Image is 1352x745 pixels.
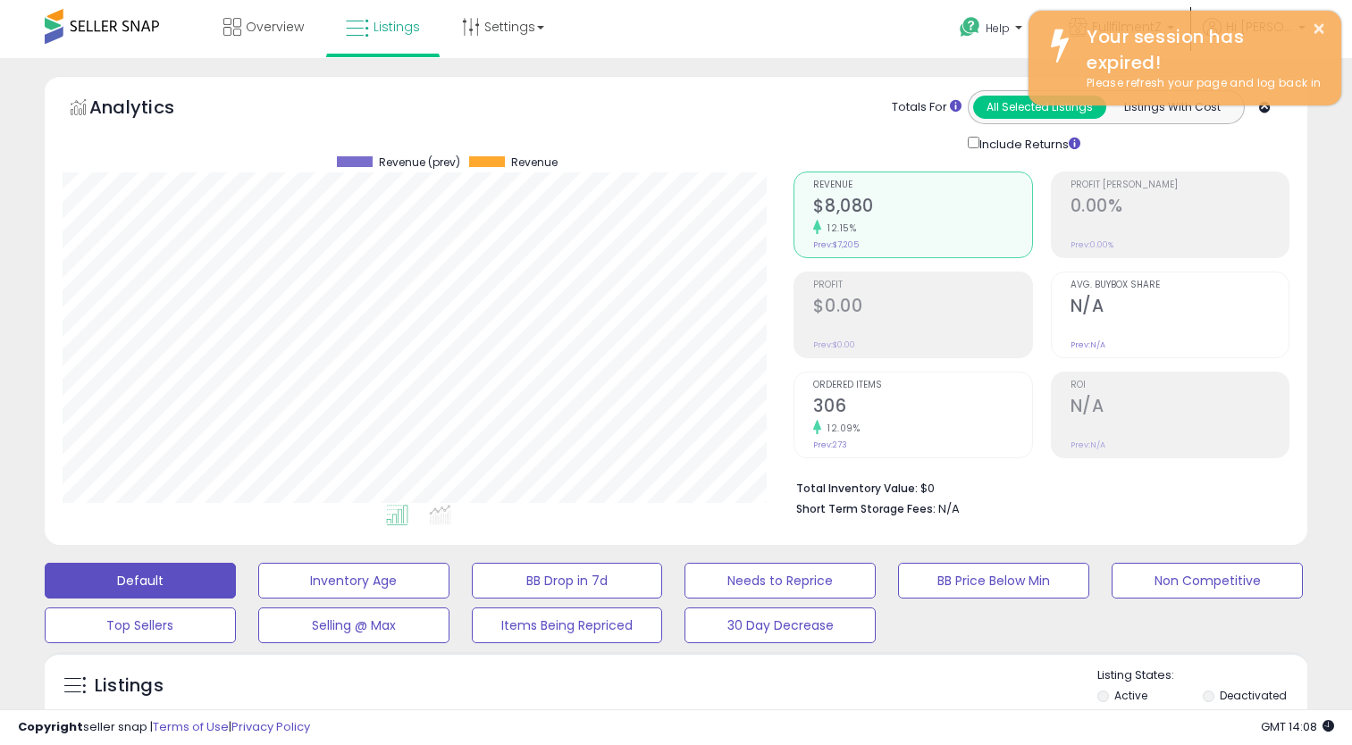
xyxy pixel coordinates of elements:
[89,95,209,124] h5: Analytics
[813,180,1031,190] span: Revenue
[95,674,164,699] h5: Listings
[938,500,960,517] span: N/A
[1114,688,1147,703] label: Active
[374,18,420,36] span: Listings
[1071,239,1113,250] small: Prev: 0.00%
[246,18,304,36] span: Overview
[813,239,859,250] small: Prev: $7,205
[1071,280,1289,290] span: Avg. Buybox Share
[1071,339,1105,350] small: Prev: N/A
[973,96,1106,119] button: All Selected Listings
[258,607,449,643] button: Selling @ Max
[472,607,663,643] button: Items Being Repriced
[813,339,855,350] small: Prev: $0.00
[258,563,449,599] button: Inventory Age
[1071,196,1289,220] h2: 0.00%
[18,718,83,735] strong: Copyright
[45,563,236,599] button: Default
[796,481,918,496] b: Total Inventory Value:
[379,156,460,169] span: Revenue (prev)
[18,719,310,736] div: seller snap | |
[1071,439,1105,450] small: Prev: N/A
[511,156,558,169] span: Revenue
[45,607,236,643] button: Top Sellers
[986,21,1010,36] span: Help
[821,222,856,235] small: 12.15%
[1071,381,1289,390] span: ROI
[959,16,981,38] i: Get Help
[813,296,1031,320] h2: $0.00
[153,718,229,735] a: Terms of Use
[892,99,962,116] div: Totals For
[821,422,860,435] small: 12.09%
[1073,24,1328,75] div: Your session has expired!
[796,476,1276,498] li: $0
[813,381,1031,390] span: Ordered Items
[1097,667,1307,684] p: Listing States:
[1071,296,1289,320] h2: N/A
[813,196,1031,220] h2: $8,080
[1220,688,1287,703] label: Deactivated
[1073,75,1328,92] div: Please refresh your page and log back in
[945,3,1040,58] a: Help
[1071,396,1289,420] h2: N/A
[684,563,876,599] button: Needs to Reprice
[1312,18,1326,40] button: ×
[813,280,1031,290] span: Profit
[898,563,1089,599] button: BB Price Below Min
[684,607,876,643] button: 30 Day Decrease
[954,133,1102,154] div: Include Returns
[1112,563,1303,599] button: Non Competitive
[231,718,310,735] a: Privacy Policy
[1105,96,1239,119] button: Listings With Cost
[1071,180,1289,190] span: Profit [PERSON_NAME]
[813,396,1031,420] h2: 306
[796,501,936,516] b: Short Term Storage Fees:
[472,563,663,599] button: BB Drop in 7d
[813,439,847,450] small: Prev: 273
[1261,718,1334,735] span: 2025-08-15 14:08 GMT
